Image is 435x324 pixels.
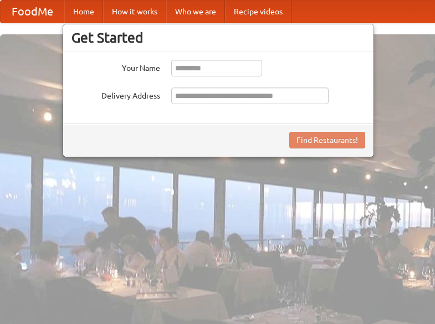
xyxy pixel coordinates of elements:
[71,60,160,74] label: Your Name
[289,132,365,148] button: Find Restaurants!
[71,88,160,101] label: Delivery Address
[166,1,225,23] a: Who we are
[1,1,64,23] a: FoodMe
[71,29,365,46] h3: Get Started
[225,1,291,23] a: Recipe videos
[103,1,166,23] a: How it works
[64,1,103,23] a: Home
